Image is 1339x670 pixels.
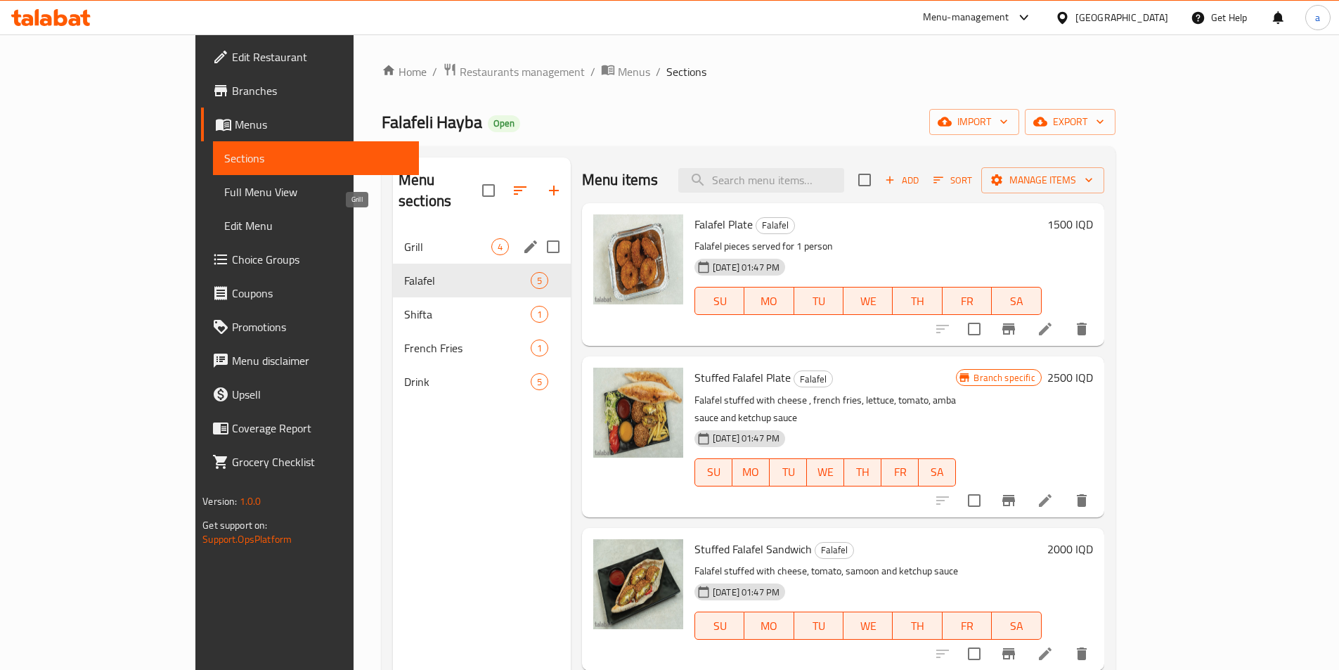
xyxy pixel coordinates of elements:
[443,63,585,81] a: Restaurants management
[474,176,503,205] span: Select all sections
[959,486,989,515] span: Select to update
[488,117,520,129] span: Open
[492,240,508,254] span: 4
[694,539,812,560] span: Stuffed Falafel Sandwich
[800,291,838,311] span: TU
[232,386,408,403] span: Upsell
[531,274,548,288] span: 5
[948,616,986,636] span: FR
[887,462,913,482] span: FR
[232,251,408,268] span: Choice Groups
[919,458,956,487] button: SA
[404,306,531,323] div: Shifta
[923,9,1009,26] div: Menu-management
[232,420,408,437] span: Coverage Report
[694,392,956,427] p: Falafel stuffed with cheese , french fries, lettuce, tomato, amba sauce and ketchup sauce
[844,458,881,487] button: TH
[593,539,683,629] img: Stuffed Falafel Sandwich
[404,238,491,255] span: Grill
[593,214,683,304] img: Falafel Plate
[756,217,794,233] span: Falafel
[503,174,537,207] span: Sort sections
[701,616,739,636] span: SU
[1065,484,1099,517] button: delete
[694,367,791,388] span: Stuffed Falafel Plate
[201,344,419,378] a: Menu disclaimer
[224,183,408,200] span: Full Menu View
[201,40,419,74] a: Edit Restaurant
[879,169,924,191] span: Add item
[593,368,683,458] img: Stuffed Falafel Plate
[201,74,419,108] a: Branches
[924,169,981,191] span: Sort items
[432,63,437,80] li: /
[531,272,548,289] div: items
[770,458,807,487] button: TU
[850,165,879,195] span: Select section
[924,462,950,482] span: SA
[943,287,992,315] button: FR
[531,373,548,390] div: items
[460,63,585,80] span: Restaurants management
[701,291,739,311] span: SU
[940,113,1008,131] span: import
[959,639,989,669] span: Select to update
[694,458,732,487] button: SU
[537,174,571,207] button: Add section
[232,82,408,99] span: Branches
[981,167,1104,193] button: Manage items
[850,462,876,482] span: TH
[883,172,921,188] span: Add
[800,616,838,636] span: TU
[968,371,1040,385] span: Branch specific
[1075,10,1168,25] div: [GEOGRAPHIC_DATA]
[1037,492,1054,509] a: Edit menu item
[1037,645,1054,662] a: Edit menu item
[794,287,843,315] button: TU
[707,432,785,445] span: [DATE] 01:47 PM
[1025,109,1115,135] button: export
[1047,368,1093,387] h6: 2500 IQD
[1315,10,1320,25] span: a
[531,306,548,323] div: items
[694,214,753,235] span: Falafel Plate
[201,108,419,141] a: Menus
[404,373,531,390] div: Drink
[202,492,237,510] span: Version:
[382,63,1115,81] nav: breadcrumb
[531,340,548,356] div: items
[1065,312,1099,346] button: delete
[992,612,1041,640] button: SA
[202,530,292,548] a: Support.OpsPlatform
[849,291,887,311] span: WE
[997,291,1035,311] span: SA
[893,612,942,640] button: TH
[738,462,764,482] span: MO
[201,310,419,344] a: Promotions
[404,340,531,356] span: French Fries
[531,308,548,321] span: 1
[992,312,1026,346] button: Branch-specific-item
[382,106,482,138] span: Falafeli Hayba
[582,169,659,191] h2: Menu items
[879,169,924,191] button: Add
[694,562,1042,580] p: Falafel stuffed with cheese, tomato, samoon and ketchup sauce
[531,342,548,355] span: 1
[794,371,833,387] div: Falafel
[491,238,509,255] div: items
[744,287,794,315] button: MO
[531,375,548,389] span: 5
[393,365,571,399] div: Drink5
[807,458,844,487] button: WE
[601,63,650,81] a: Menus
[232,318,408,335] span: Promotions
[843,612,893,640] button: WE
[992,172,1093,189] span: Manage items
[1037,321,1054,337] a: Edit menu item
[393,331,571,365] div: French Fries1
[1047,214,1093,234] h6: 1500 IQD
[404,272,531,289] span: Falafel
[213,209,419,243] a: Edit Menu
[393,230,571,264] div: Grill4edit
